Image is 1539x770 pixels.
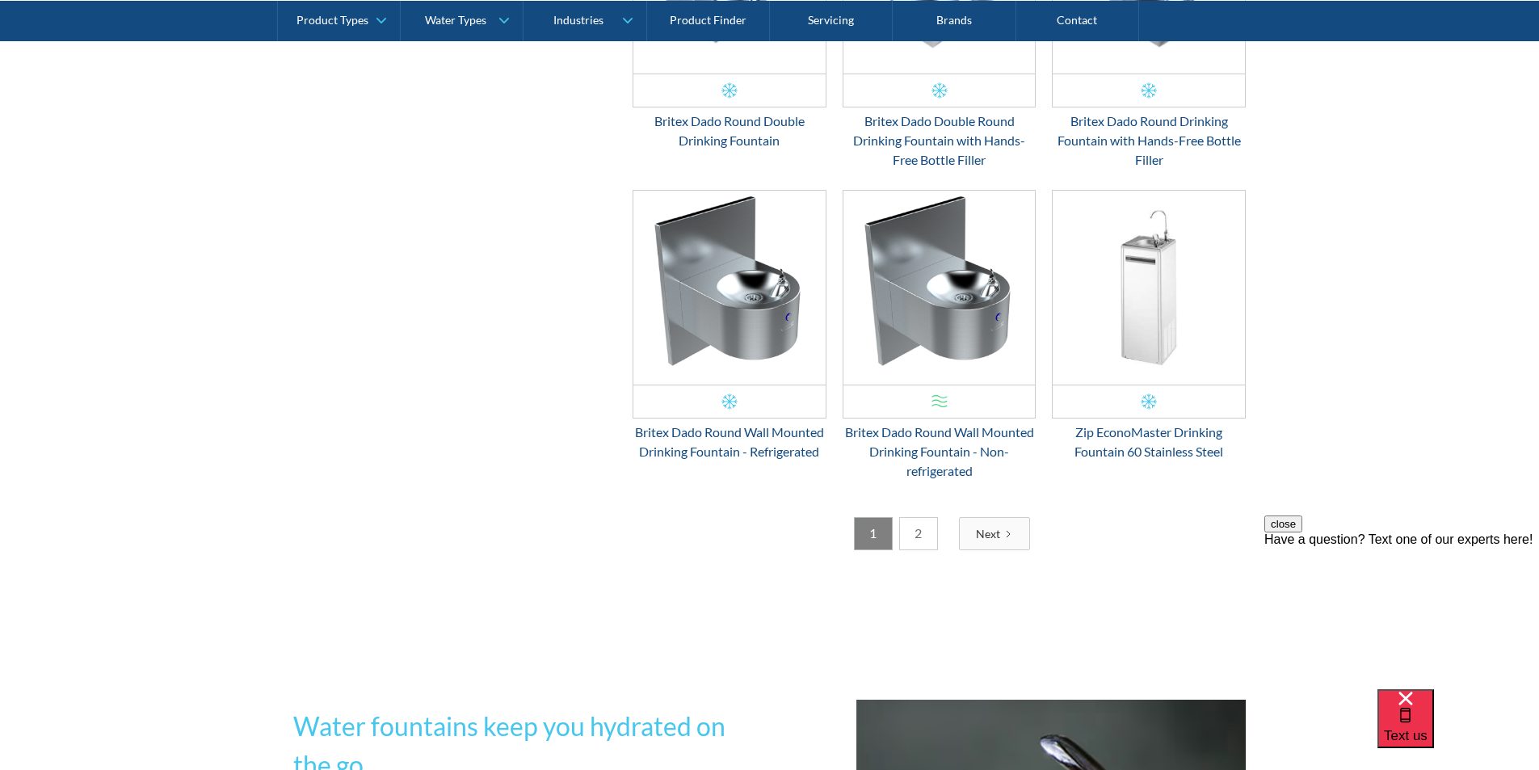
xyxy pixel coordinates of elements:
[1052,112,1246,170] div: Britex Dado Round Drinking Fountain with Hands-Free Bottle Filler
[843,190,1037,481] a: Britex Dado Round Wall Mounted Drinking Fountain - Non-refrigeratedBritex Dado Round Wall Mounted...
[296,13,368,27] div: Product Types
[843,112,1037,170] div: Britex Dado Double Round Drinking Fountain with Hands-Free Bottle Filler
[976,525,1000,542] div: Next
[553,13,603,27] div: Industries
[1052,423,1246,461] div: Zip EconoMaster Drinking Fountain 60 Stainless Steel
[1053,191,1245,385] img: Zip EconoMaster Drinking Fountain 60 Stainless Steel
[843,423,1037,481] div: Britex Dado Round Wall Mounted Drinking Fountain - Non-refrigerated
[1377,689,1539,770] iframe: podium webchat widget bubble
[633,190,826,461] a: Britex Dado Round Wall Mounted Drinking Fountain - Refrigerated Britex Dado Round Wall Mounted Dr...
[633,191,826,385] img: Britex Dado Round Wall Mounted Drinking Fountain - Refrigerated
[1052,190,1246,461] a: Zip EconoMaster Drinking Fountain 60 Stainless SteelZip EconoMaster Drinking Fountain 60 Stainles...
[843,191,1036,385] img: Britex Dado Round Wall Mounted Drinking Fountain - Non-refrigerated
[425,13,486,27] div: Water Types
[633,423,826,461] div: Britex Dado Round Wall Mounted Drinking Fountain - Refrigerated
[854,517,893,550] a: 1
[633,112,826,150] div: Britex Dado Round Double Drinking Fountain
[959,517,1030,550] a: Next Page
[633,517,1247,550] div: List
[899,517,938,550] a: 2
[1264,515,1539,709] iframe: podium webchat widget prompt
